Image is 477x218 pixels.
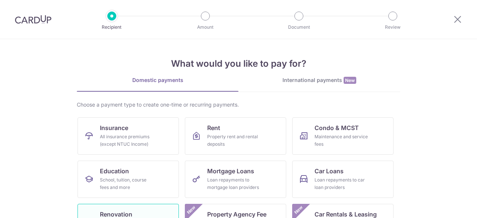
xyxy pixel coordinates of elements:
span: Mortgage Loans [207,167,254,176]
span: Condo & MCST [315,123,359,132]
span: Insurance [100,123,128,132]
a: EducationSchool, tuition, course fees and more [78,161,179,198]
div: Loan repayments to car loan providers [315,176,368,191]
a: RentProperty rent and rental deposits [185,117,286,155]
div: Choose a payment type to create one-time or recurring payments. [77,101,400,108]
p: Recipient [84,23,139,31]
div: International payments [238,76,400,84]
span: New [344,77,356,84]
a: InsuranceAll insurance premiums (except NTUC Income) [78,117,179,155]
span: Rent [207,123,220,132]
div: Maintenance and service fees [315,133,368,148]
a: Mortgage LoansLoan repayments to mortgage loan providers [185,161,286,198]
div: Domestic payments [77,76,238,84]
span: Education [100,167,129,176]
img: CardUp [15,15,51,24]
p: Amount [178,23,233,31]
a: Condo & MCSTMaintenance and service fees [292,117,394,155]
p: Review [365,23,420,31]
span: New [293,204,305,216]
div: All insurance premiums (except NTUC Income) [100,133,154,148]
a: Car LoansLoan repayments to car loan providers [292,161,394,198]
div: Property rent and rental deposits [207,133,261,148]
span: New [185,204,198,216]
h4: What would you like to pay for? [77,57,400,70]
div: Loan repayments to mortgage loan providers [207,176,261,191]
p: Document [271,23,326,31]
div: School, tuition, course fees and more [100,176,154,191]
span: Car Loans [315,167,344,176]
